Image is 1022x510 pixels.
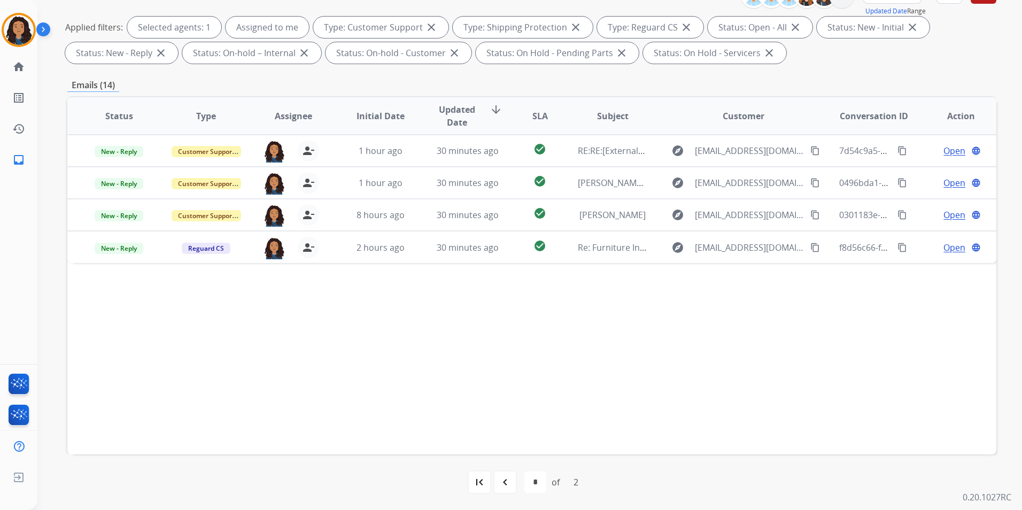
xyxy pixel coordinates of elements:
[865,6,926,16] span: Range
[182,42,321,64] div: Status: On-hold – Internal
[695,208,804,221] span: [EMAIL_ADDRESS][DOMAIN_NAME]
[264,204,285,227] img: agent-avatar
[127,17,221,38] div: Selected agents: 1
[357,242,405,253] span: 2 hours ago
[12,153,25,166] mat-icon: inbox
[723,110,764,122] span: Customer
[909,97,996,135] th: Action
[425,21,438,34] mat-icon: close
[302,241,315,254] mat-icon: person_remove
[473,476,486,489] mat-icon: first_page
[172,146,241,157] span: Customer Support
[597,17,703,38] div: Type: Reguard CS
[839,242,1000,253] span: f8d56c66-fe5e-4073-a7d8-195490a24ea0
[943,144,965,157] span: Open
[695,176,804,189] span: [EMAIL_ADDRESS][DOMAIN_NAME]
[578,177,737,189] span: [PERSON_NAME] 4235256597 thank you
[95,178,143,189] span: New - Reply
[326,42,471,64] div: Status: On-hold - Customer
[172,210,241,221] span: Customer Support
[578,242,764,253] span: Re: Furniture Insurance Claim – Damaged Sofa
[359,177,402,189] span: 1 hour ago
[865,7,907,16] button: Updated Date
[359,145,402,157] span: 1 hour ago
[810,243,820,252] mat-icon: content_copy
[12,122,25,135] mat-icon: history
[264,237,285,259] img: agent-avatar
[95,210,143,221] span: New - Reply
[839,145,1003,157] span: 7d54c9a5-886a-488e-bcd7-8de4b50923f0
[817,17,930,38] div: Status: New - Initial
[680,21,693,34] mat-icon: close
[105,110,133,122] span: Status
[313,17,448,38] div: Type: Customer Support
[671,241,684,254] mat-icon: explore
[437,145,499,157] span: 30 minutes ago
[615,47,628,59] mat-icon: close
[569,21,582,34] mat-icon: close
[12,60,25,73] mat-icon: home
[357,110,405,122] span: Initial Date
[810,210,820,220] mat-icon: content_copy
[264,172,285,195] img: agent-avatar
[671,208,684,221] mat-icon: explore
[671,144,684,157] mat-icon: explore
[357,209,405,221] span: 8 hours ago
[448,47,461,59] mat-icon: close
[897,146,907,156] mat-icon: content_copy
[565,472,587,493] div: 2
[897,178,907,188] mat-icon: content_copy
[695,144,804,157] span: [EMAIL_ADDRESS][DOMAIN_NAME]
[789,21,802,34] mat-icon: close
[579,209,646,221] span: [PERSON_NAME]
[499,476,512,489] mat-icon: navigate_before
[943,176,965,189] span: Open
[971,210,981,220] mat-icon: language
[453,17,593,38] div: Type: Shipping Protection
[533,239,546,252] mat-icon: check_circle
[943,208,965,221] span: Open
[490,103,502,116] mat-icon: arrow_downward
[12,91,25,104] mat-icon: list_alt
[226,17,309,38] div: Assigned to me
[275,110,312,122] span: Assignee
[533,207,546,220] mat-icon: check_circle
[708,17,812,38] div: Status: Open - All
[476,42,639,64] div: Status: On Hold - Pending Parts
[4,15,34,45] img: avatar
[897,243,907,252] mat-icon: content_copy
[943,241,965,254] span: Open
[839,209,1004,221] span: 0301183e-7481-4679-970d-fad66b64a7eb
[154,47,167,59] mat-icon: close
[65,21,123,34] p: Applied filters:
[810,146,820,156] mat-icon: content_copy
[437,209,499,221] span: 30 minutes ago
[302,208,315,221] mat-icon: person_remove
[172,178,241,189] span: Customer Support
[839,177,1006,189] span: 0496bda1-d794-42d9-bf8b-905cadbe50d7
[437,177,499,189] span: 30 minutes ago
[95,243,143,254] span: New - Reply
[963,491,1011,504] p: 0.20.1027RC
[840,110,908,122] span: Conversation ID
[643,42,786,64] div: Status: On Hold - Servicers
[302,176,315,189] mat-icon: person_remove
[433,103,481,129] span: Updated Date
[597,110,629,122] span: Subject
[533,143,546,156] mat-icon: check_circle
[810,178,820,188] mat-icon: content_copy
[298,47,311,59] mat-icon: close
[695,241,804,254] span: [EMAIL_ADDRESS][DOMAIN_NAME]
[437,242,499,253] span: 30 minutes ago
[897,210,907,220] mat-icon: content_copy
[302,144,315,157] mat-icon: person_remove
[971,178,981,188] mat-icon: language
[182,243,230,254] span: Reguard CS
[578,145,938,157] span: RE:RE:[External] [Request received] ✨ Professional Review Service — 100% Manual & Real
[196,110,216,122] span: Type
[67,79,119,92] p: Emails (14)
[532,110,548,122] span: SLA
[264,140,285,163] img: agent-avatar
[533,175,546,188] mat-icon: check_circle
[552,476,560,489] div: of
